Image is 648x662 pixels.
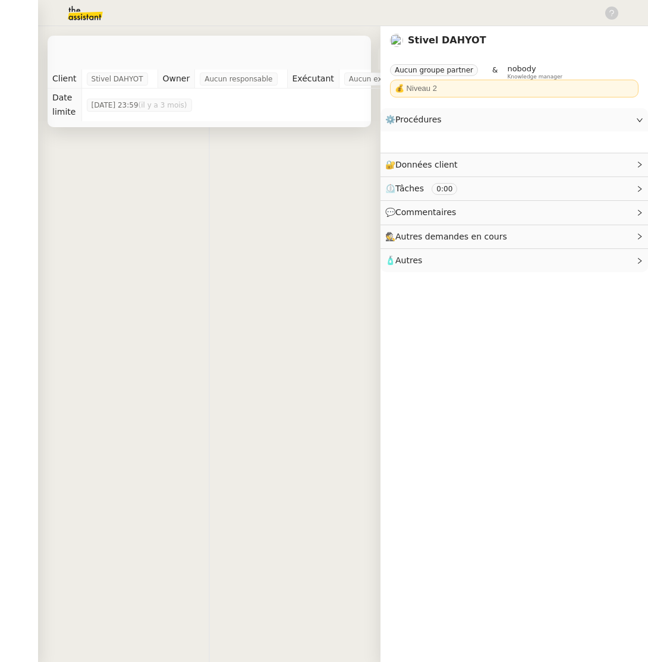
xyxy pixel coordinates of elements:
div: ⚙️Procédures [380,108,648,131]
nz-tag: 0:00 [432,183,457,195]
app-user-label: Knowledge manager [507,64,562,80]
span: ⏲️ [385,184,467,193]
div: ⏲️Tâches 0:00 [380,177,648,200]
span: Stivel DAHYOT [92,73,143,85]
div: 🕵️Autres demandes en cours [380,225,648,248]
td: Exécutant [287,70,339,89]
img: users%2FKIcnt4T8hLMuMUUpHYCYQM06gPC2%2Favatar%2F1dbe3bdc-0f95-41bf-bf6e-fc84c6569aaf [390,34,403,47]
td: Owner [158,70,195,89]
td: Date limite [48,89,81,121]
span: 🧴 [385,256,422,265]
span: Aucun exécutant [349,73,409,85]
span: Autres demandes en cours [395,232,507,241]
span: Autres [395,256,422,265]
div: 💬Commentaires [380,201,648,224]
div: 💰 Niveau 2 [395,83,634,94]
div: 🧴Autres [380,249,648,272]
span: ⚙️ [385,113,447,127]
span: nobody [507,64,536,73]
span: [DATE] 23:59 [92,99,187,111]
span: 🔐 [385,158,463,172]
div: 🔐Données client [380,153,648,176]
span: 💬 [385,207,461,217]
span: (il y a 3 mois) [139,101,187,109]
span: & [492,64,498,80]
span: Aucun responsable [205,73,272,85]
td: Client [48,70,81,89]
nz-tag: Aucun groupe partner [390,64,478,76]
span: Tâches [395,184,424,193]
a: Stivel DAHYOT [408,34,486,46]
span: Données client [395,160,458,169]
span: Knowledge manager [507,74,562,80]
span: Procédures [395,115,442,124]
span: 🕵️ [385,232,512,241]
span: Commentaires [395,207,456,217]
